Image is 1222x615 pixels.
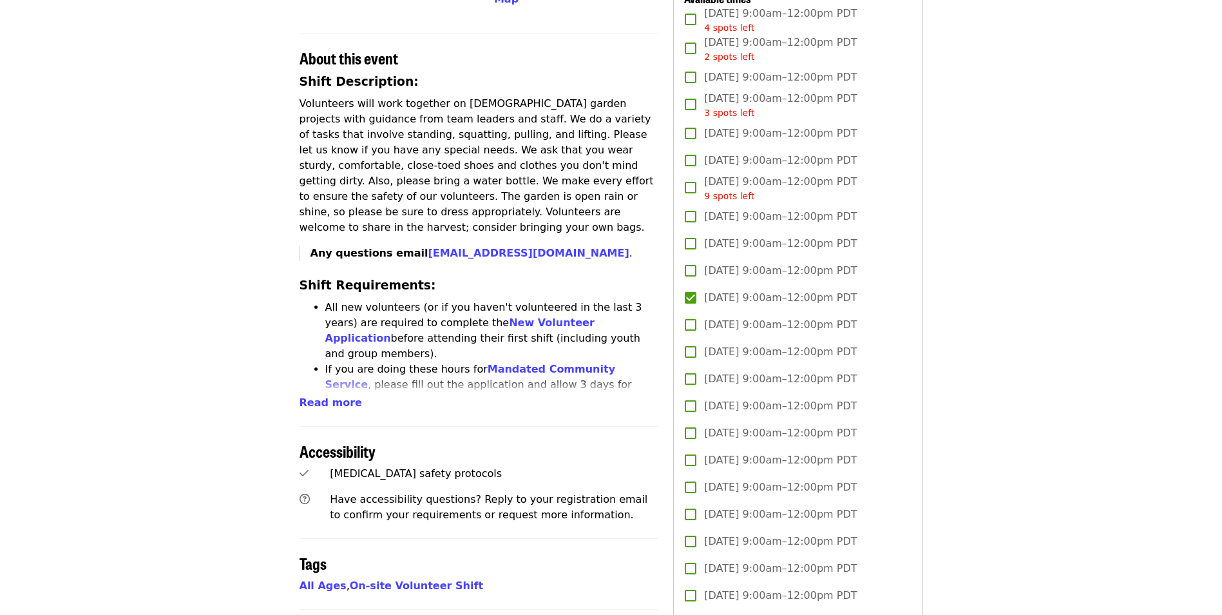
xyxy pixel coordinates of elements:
[704,290,857,306] span: [DATE] 9:00am–12:00pm PDT
[704,588,857,603] span: [DATE] 9:00am–12:00pm PDT
[704,23,754,33] span: 4 spots left
[325,317,595,344] a: New Volunteer Application
[704,153,857,168] span: [DATE] 9:00am–12:00pm PDT
[704,371,857,387] span: [DATE] 9:00am–12:00pm PDT
[325,362,658,424] li: If you are doing these hours for , please fill out the application and allow 3 days for approval....
[310,246,658,261] p: .
[704,480,857,495] span: [DATE] 9:00am–12:00pm PDT
[704,91,857,120] span: [DATE] 9:00am–12:00pm PDT
[300,278,436,292] strong: Shift Requirements:
[704,453,857,468] span: [DATE] 9:00am–12:00pm PDT
[300,580,350,592] span: ,
[704,126,857,141] span: [DATE] 9:00am–12:00pm PDT
[330,493,647,521] span: Have accessibility questions? Reply to your registration email to confirm your requirements or re...
[704,263,857,278] span: [DATE] 9:00am–12:00pm PDT
[704,317,857,333] span: [DATE] 9:00am–12:00pm PDT
[704,534,857,549] span: [DATE] 9:00am–12:00pm PDT
[300,96,658,235] p: Volunteers will work together on [DEMOGRAPHIC_DATA] garden projects with guidance from team leade...
[704,191,754,201] span: 9 spots left
[704,174,857,203] span: [DATE] 9:00am–12:00pm PDT
[704,425,857,441] span: [DATE] 9:00am–12:00pm PDT
[300,552,327,574] span: Tags
[704,70,857,85] span: [DATE] 9:00am–12:00pm PDT
[330,466,658,482] div: [MEDICAL_DATA] safety protocols
[350,580,483,592] a: On-site Volunteer Shift
[300,396,362,409] span: Read more
[704,35,857,64] span: [DATE] 9:00am–12:00pm PDT
[704,108,754,118] span: 3 spots left
[300,46,398,69] span: About this event
[704,209,857,224] span: [DATE] 9:00am–12:00pm PDT
[310,247,629,259] strong: Any questions email
[704,6,857,35] span: [DATE] 9:00am–12:00pm PDT
[704,52,754,62] span: 2 spots left
[325,300,658,362] li: All new volunteers (or if you haven't volunteered in the last 3 years) are required to complete t...
[300,75,419,88] strong: Shift Description:
[300,395,362,411] button: Read more
[428,247,629,259] a: [EMAIL_ADDRESS][DOMAIN_NAME]
[704,398,857,414] span: [DATE] 9:00am–12:00pm PDT
[300,467,309,480] i: check icon
[704,507,857,522] span: [DATE] 9:00am–12:00pm PDT
[704,236,857,251] span: [DATE] 9:00am–12:00pm PDT
[300,580,347,592] a: All Ages
[704,561,857,576] span: [DATE] 9:00am–12:00pm PDT
[704,344,857,360] span: [DATE] 9:00am–12:00pm PDT
[300,493,310,505] i: question-circle icon
[300,440,376,462] span: Accessibility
